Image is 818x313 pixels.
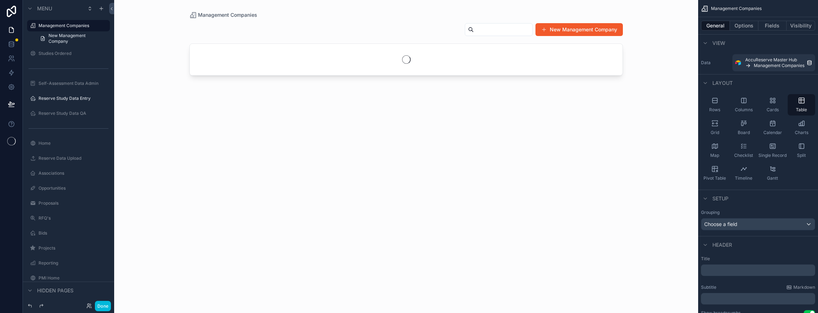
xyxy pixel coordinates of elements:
[711,130,719,135] span: Grid
[788,94,815,116] button: Table
[39,245,106,251] label: Projects
[797,153,806,158] span: Split
[763,130,782,135] span: Calendar
[39,200,106,206] label: Proposals
[701,21,730,31] button: General
[767,175,778,181] span: Gantt
[39,155,106,161] label: Reserve Data Upload
[730,163,757,184] button: Timeline
[735,107,753,113] span: Columns
[754,63,804,68] span: Management Companies
[712,40,725,47] span: View
[786,284,815,290] a: Markdown
[701,256,815,262] label: Title
[734,153,753,158] span: Checklist
[759,117,786,138] button: Calendar
[701,210,720,215] label: Grouping
[95,301,111,311] button: Done
[730,117,757,138] button: Board
[796,107,807,113] span: Table
[39,111,106,116] label: Reserve Study Data QA
[701,60,730,66] label: Data
[735,175,752,181] span: Timeline
[49,33,106,44] span: New Management Company
[735,60,741,66] img: Airtable Logo
[759,140,786,161] button: Single Record
[701,293,815,304] div: scrollable content
[710,153,719,158] span: Map
[795,130,808,135] span: Charts
[39,185,106,191] label: Opportunities
[39,170,106,176] label: Associations
[759,163,786,184] button: Gantt
[701,219,815,230] div: Choose a field
[701,94,728,116] button: Rows
[711,6,762,11] span: Management Companies
[709,107,720,113] span: Rows
[745,57,797,63] span: AccuReserve Master Hub
[37,5,52,12] span: Menu
[788,117,815,138] button: Charts
[37,287,73,294] span: Hidden pages
[39,275,106,281] label: PMI Home
[759,94,786,116] button: Cards
[767,107,779,113] span: Cards
[39,51,106,56] label: Studies Ordered
[701,265,815,276] div: scrollable content
[701,140,728,161] button: Map
[39,215,106,221] label: RFQ's
[712,79,733,87] span: Layout
[730,21,758,31] button: Options
[788,140,815,161] button: Split
[39,23,106,29] label: Management Companies
[39,230,106,236] label: Bids
[758,153,787,158] span: Single Record
[703,175,726,181] span: Pivot Table
[787,21,815,31] button: Visibility
[36,33,110,44] a: New Management Company
[712,195,728,202] span: Setup
[39,96,106,101] label: Reserve Study Data Entry
[701,163,728,184] button: Pivot Table
[701,218,815,230] button: Choose a field
[730,140,757,161] button: Checklist
[712,241,732,248] span: Header
[39,260,106,266] label: Reporting
[39,81,106,86] label: Self-Assessment Data Admin
[39,140,106,146] label: Home
[758,21,787,31] button: Fields
[793,284,815,290] span: Markdown
[732,54,815,71] a: AccuReserve Master HubManagement Companies
[730,94,757,116] button: Columns
[738,130,750,135] span: Board
[701,284,716,290] label: Subtitle
[701,117,728,138] button: Grid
